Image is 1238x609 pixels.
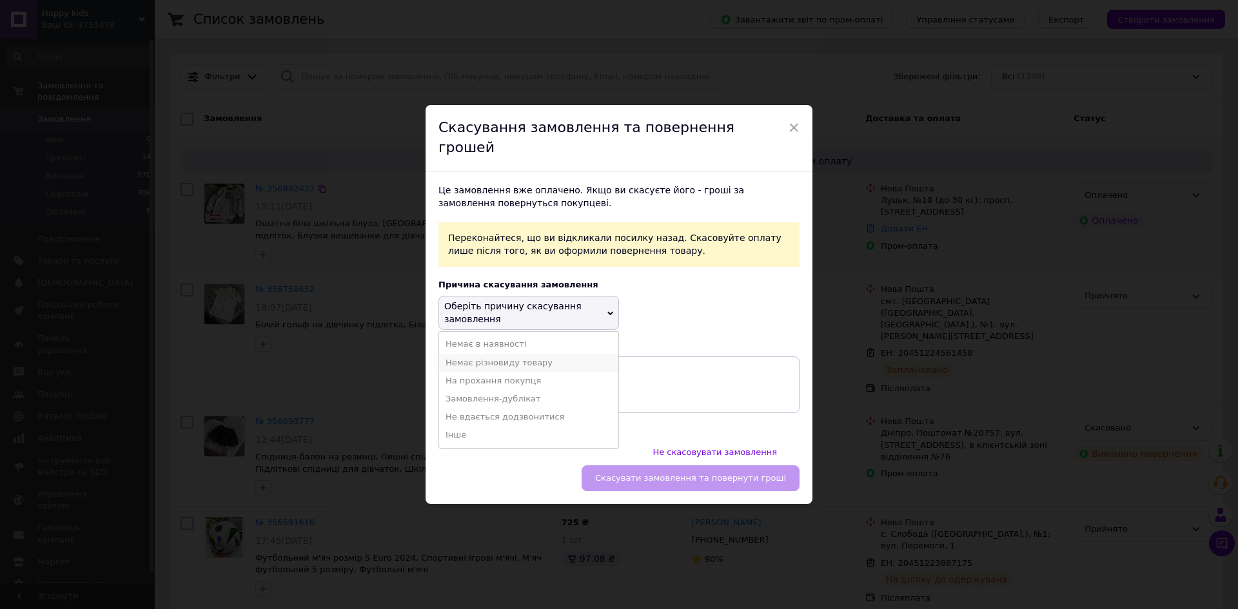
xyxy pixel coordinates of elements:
[653,447,777,457] span: Не скасовувати замовлення
[639,440,791,465] button: Не скасовувати замовлення
[439,354,618,372] li: Немає різновиду товару
[444,301,582,324] span: Оберіть причину скасування замовлення
[438,340,800,350] div: Додатковий коментар
[439,390,618,408] li: Замовлення-дублікат
[438,418,800,426] div: Залишилось символів: 255
[439,426,618,444] li: Інше
[439,372,618,390] li: На прохання покупця
[788,117,800,139] span: ×
[439,408,618,426] li: Не вдається додзвонитися
[426,105,812,171] div: Скасування замовлення та повернення грошей
[438,222,800,267] div: Переконайтеся, що ви відкликали посилку назад. Скасовуйте оплату лише після того, як ви оформили ...
[438,280,800,289] div: Причина скасування замовлення
[439,335,618,353] li: Немає в наявності
[438,184,800,209] div: Це замовлення вже оплачено. Якщо ви скасуєте його - гроші за замовлення повернуться покупцеві.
